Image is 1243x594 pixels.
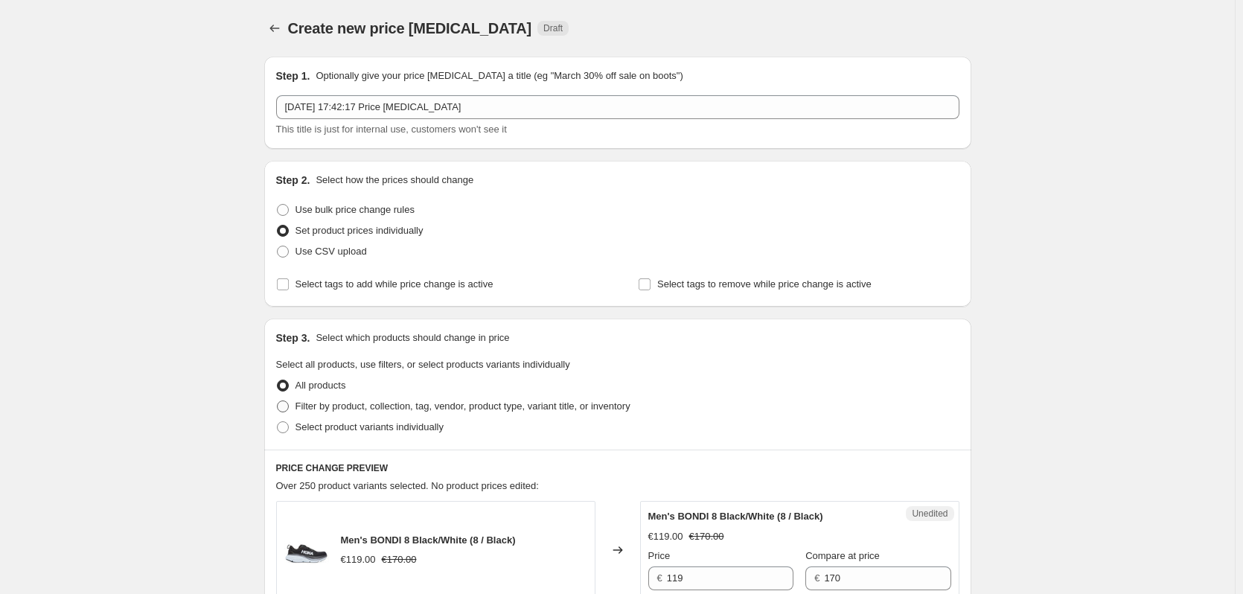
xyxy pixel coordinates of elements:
[648,550,671,561] span: Price
[316,173,473,188] p: Select how the prices should change
[295,204,415,215] span: Use bulk price change rules
[805,550,880,561] span: Compare at price
[648,529,683,544] div: €119.00
[316,330,509,345] p: Select which products should change in price
[276,480,539,491] span: Over 250 product variants selected. No product prices edited:
[382,552,417,567] strike: €170.00
[295,225,424,236] span: Set product prices individually
[648,511,823,522] span: Men's BONDI 8 Black/White (8 / Black)
[814,572,819,584] span: €
[276,173,310,188] h2: Step 2.
[276,124,507,135] span: This title is just for internal use, customers won't see it
[912,508,948,520] span: Unedited
[276,330,310,345] h2: Step 3.
[657,572,662,584] span: €
[276,95,959,119] input: 30% off holiday sale
[295,380,346,391] span: All products
[341,552,376,567] div: €119.00
[295,421,444,432] span: Select product variants individually
[276,359,570,370] span: Select all products, use filters, or select products variants individually
[295,246,367,257] span: Use CSV upload
[276,68,310,83] h2: Step 1.
[295,278,493,290] span: Select tags to add while price change is active
[284,528,329,572] img: 19WA49768_1_0aea4eda-51bb-41b5-af89-79725b095af3_80x.jpg
[341,534,516,546] span: Men's BONDI 8 Black/White (8 / Black)
[264,18,285,39] button: Price change jobs
[295,400,630,412] span: Filter by product, collection, tag, vendor, product type, variant title, or inventory
[276,462,959,474] h6: PRICE CHANGE PREVIEW
[288,20,532,36] span: Create new price [MEDICAL_DATA]
[657,278,872,290] span: Select tags to remove while price change is active
[689,529,724,544] strike: €170.00
[316,68,683,83] p: Optionally give your price [MEDICAL_DATA] a title (eg "March 30% off sale on boots")
[543,22,563,34] span: Draft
